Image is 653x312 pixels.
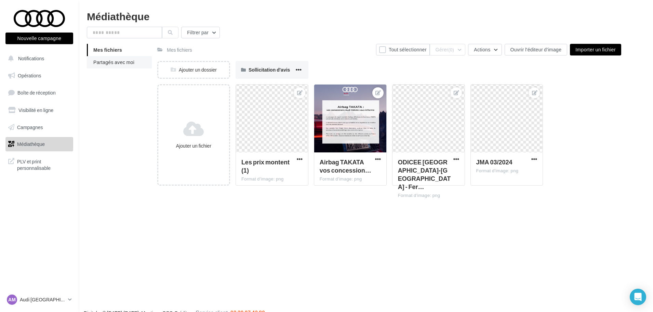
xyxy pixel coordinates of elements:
[18,55,44,61] span: Notifications
[570,44,621,55] button: Importer un fichier
[93,59,134,65] span: Partagés avec moi
[630,289,646,305] div: Open Intercom Messenger
[4,154,75,174] a: PLV et print personnalisable
[320,158,371,174] span: Airbag TAKATA vos concessions Audi Odicée vous informe
[320,176,381,182] div: Format d'image: png
[4,51,72,66] button: Notifications
[430,44,465,55] button: Gérer(0)
[249,67,290,73] span: Sollicitation d'avis
[398,192,459,199] div: Format d'image: png
[448,47,454,52] span: (0)
[18,73,41,78] span: Opérations
[5,293,73,306] a: AM Audi [GEOGRAPHIC_DATA]
[476,168,537,174] div: Format d'image: png
[476,158,512,166] span: JMA 03/2024
[17,90,56,96] span: Boîte de réception
[93,47,122,53] span: Mes fichiers
[161,142,226,149] div: Ajouter un fichier
[505,44,568,55] button: Ouvrir l'éditeur d'image
[474,47,490,52] span: Actions
[18,107,53,113] span: Visibilité en ligne
[20,296,65,303] p: Audi [GEOGRAPHIC_DATA]
[8,296,16,303] span: AM
[17,157,70,172] span: PLV et print personnalisable
[167,47,192,53] div: Mes fichiers
[4,103,75,117] a: Visibilité en ligne
[87,11,645,21] div: Médiathèque
[468,44,502,55] button: Actions
[376,44,430,55] button: Tout sélectionner
[4,68,75,83] a: Opérations
[575,47,616,52] span: Importer un fichier
[5,33,73,44] button: Nouvelle campagne
[398,158,451,190] span: ODICEE Aix-Marseille-St Vic - Fermeture inventaire 2024-1
[241,158,290,174] span: Les prix montent (1)
[4,120,75,135] a: Campagnes
[17,141,45,147] span: Médiathèque
[181,27,220,38] button: Filtrer par
[241,176,303,182] div: Format d'image: png
[4,85,75,100] a: Boîte de réception
[17,124,43,130] span: Campagnes
[158,66,229,73] div: Ajouter un dossier
[4,137,75,151] a: Médiathèque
